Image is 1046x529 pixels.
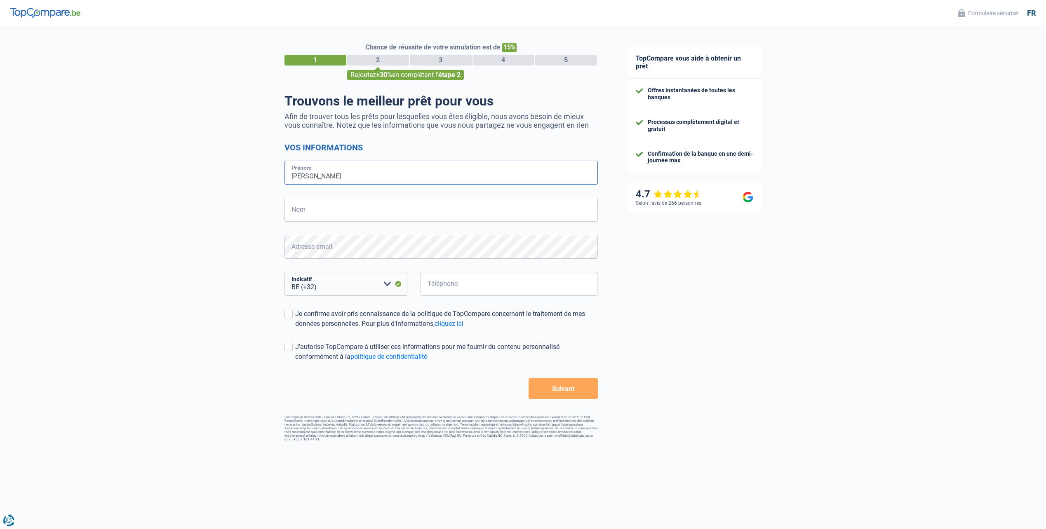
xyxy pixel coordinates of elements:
a: politique de confidentialité [350,353,427,360]
span: Chance de réussite de votre simulation est de [365,43,501,51]
div: 2 [347,55,409,66]
button: Suivant [529,378,597,399]
div: Selon l’avis de 266 personnes [636,200,701,206]
div: J'autorise TopCompare à utiliser ces informations pour me fournir du contenu personnalisé conform... [295,342,598,362]
div: Offres instantanées de toutes les banques [648,87,753,101]
div: 1 [284,55,346,66]
div: Confirmation de la banque en une demi-journée max [648,150,753,164]
div: Processus complètement digital et gratuit [648,119,753,133]
h1: Trouvons le meilleur prêt pour vous [284,93,598,109]
div: TopCompare vous aide à obtenir un prêt [628,46,762,79]
div: 5 [535,55,597,66]
div: Je confirme avoir pris connaissance de la politique de TopCompare concernant le traitement de mes... [295,309,598,329]
span: 15% [502,43,517,52]
div: 3 [410,55,472,66]
img: TopCompare Logo [10,8,80,18]
footer: LorEmipsum Dolorsi AME, Con ad Elitsedd 9, 5295 Eiusm-Tempor, inc utlabor etd magnaaliq eni admin... [284,415,598,441]
span: étape 2 [438,71,461,79]
p: Afin de trouver tous les prêts pour lesquelles vous êtes éligible, nous avons besoin de mieux vou... [284,112,598,129]
input: 401020304 [421,272,598,296]
h2: Vos informations [284,143,598,152]
button: Formulaire sécurisé [953,6,1023,20]
div: fr [1027,9,1036,18]
div: 4.7 [636,188,702,200]
div: Rajoutez en complétant l' [347,70,464,80]
div: 4 [472,55,534,66]
a: cliquez ici [435,320,463,328]
span: +30% [376,71,392,79]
